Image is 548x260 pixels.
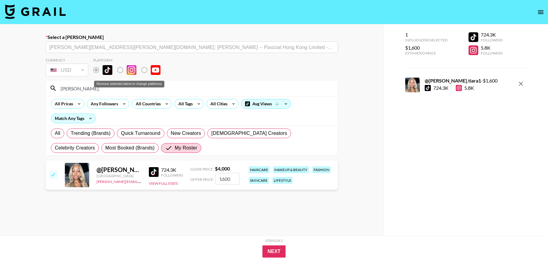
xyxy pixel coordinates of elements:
[215,173,240,184] input: 4,000
[93,58,165,62] div: Platform
[405,38,448,42] div: Influencers Selected
[87,99,119,108] div: Any Followers
[425,78,497,84] div: - $ 1,600
[94,81,164,87] div: Remove selected talent to change platforms
[121,130,160,137] span: Quick Turnaround
[57,83,334,93] input: Search by User Name
[47,65,87,76] div: USD
[481,51,503,55] div: Followers
[105,144,155,152] span: Most Booked (Brands)
[71,130,111,137] span: Trending (Brands)
[215,166,230,171] strong: $ 4,000
[405,32,448,38] div: 1
[93,64,165,76] div: Remove selected talent to change platforms
[190,167,214,171] span: Guide Price:
[535,6,547,18] button: open drawer
[249,177,269,184] div: skincare
[175,144,197,152] span: My Roster
[456,85,474,91] div: 5.8K
[265,238,283,243] div: Step 1 of 2
[46,58,88,62] div: Currency
[149,167,159,177] img: TikTok
[481,45,503,51] div: 5.8K
[51,114,95,123] div: Match Any Tags
[241,99,291,108] div: Avg Views
[433,85,448,91] div: 724.3K
[46,34,338,40] label: Select a [PERSON_NAME]
[425,78,481,83] strong: @ [PERSON_NAME].tiara1
[175,99,194,108] div: All Tags
[149,181,178,186] button: View Full Stats
[55,130,60,137] span: All
[312,166,331,173] div: fashion
[190,177,214,182] span: Offer Price:
[55,144,95,152] span: Celebrity Creators
[97,166,142,174] div: @ [PERSON_NAME].tiara1
[273,166,309,173] div: makeup & beauty
[151,65,160,75] img: YouTube
[103,65,112,75] img: TikTok
[262,245,286,258] button: Next
[5,4,66,19] img: Grail Talent
[161,173,183,177] div: Followers
[171,130,201,137] span: New Creators
[132,99,162,108] div: All Countries
[481,32,503,38] div: 724.3K
[161,167,183,173] div: 724.3K
[97,174,142,178] div: [GEOGRAPHIC_DATA]
[272,177,293,184] div: lifestyle
[249,166,269,173] div: haircare
[46,62,88,78] div: Currency is locked to USD
[405,45,448,51] div: $1,600
[51,99,74,108] div: All Prices
[207,99,229,108] div: All Cities
[515,78,527,90] button: remove
[481,38,503,42] div: Followers
[211,130,287,137] span: [DEMOGRAPHIC_DATA] Creators
[405,51,448,55] div: Estimated Price
[127,65,136,75] img: Instagram
[97,178,187,184] a: [PERSON_NAME][EMAIL_ADDRESS][DOMAIN_NAME]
